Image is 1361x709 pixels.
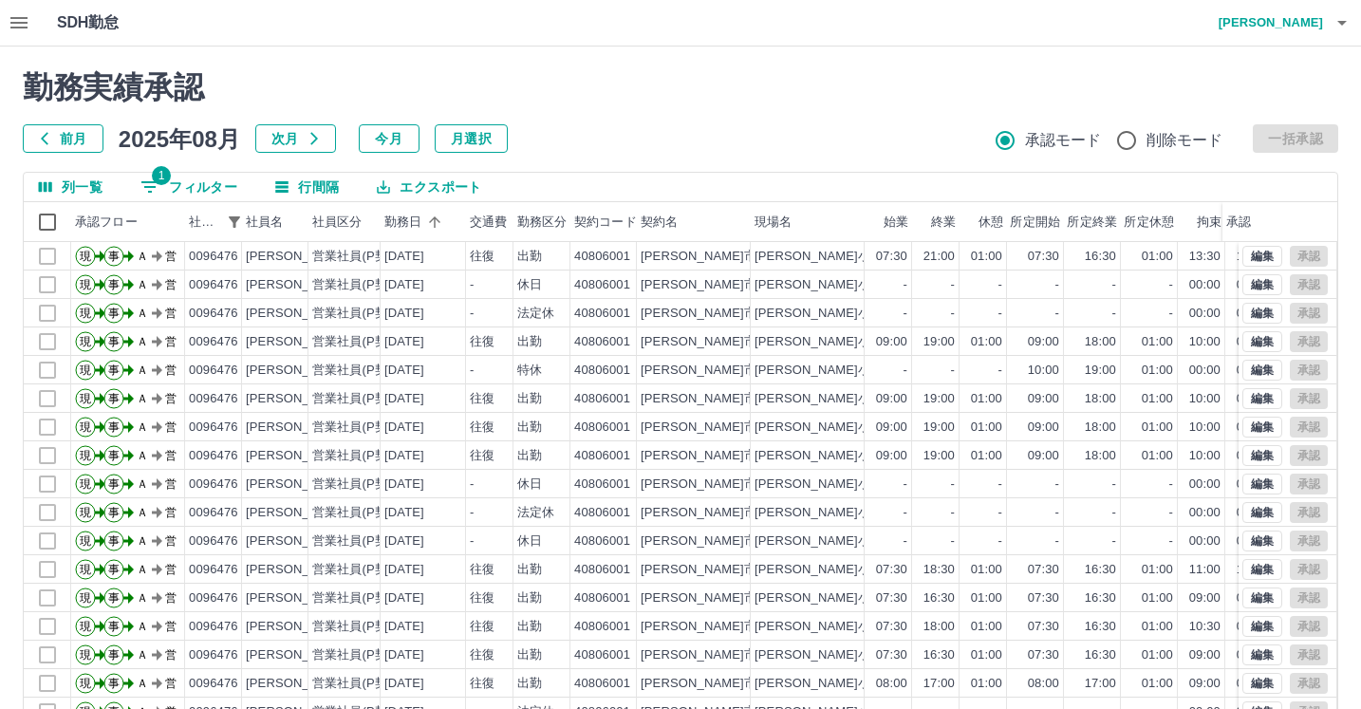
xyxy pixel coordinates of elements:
div: 終業 [912,202,960,242]
div: 営業社員(P契約) [312,362,404,380]
div: [PERSON_NAME]市 [641,476,756,494]
div: [PERSON_NAME]小学童保育室 [755,390,933,408]
div: 勤務区分 [517,202,568,242]
div: - [1112,476,1116,494]
div: 往復 [470,447,494,465]
div: - [1055,532,1059,550]
text: Ａ [137,449,148,462]
div: [PERSON_NAME]小学童保育室 [755,362,933,380]
div: 09:00 [1237,419,1268,437]
div: 19:00 [923,333,955,351]
div: 10:00 [1189,333,1221,351]
div: 40806001 [574,362,630,380]
div: - [904,276,907,294]
div: 所定休憩 [1121,202,1178,242]
div: 09:00 [876,447,907,465]
div: 始業 [865,202,912,242]
div: 営業社員(P契約) [312,419,404,437]
div: 40806001 [574,276,630,294]
div: 拘束 [1197,202,1221,242]
div: 00:00 [1237,276,1268,294]
div: [DATE] [384,276,424,294]
div: 往復 [470,419,494,437]
div: 休日 [517,276,542,294]
div: 拘束 [1178,202,1225,242]
div: 40806001 [574,504,630,522]
div: [PERSON_NAME] [246,419,349,437]
div: [PERSON_NAME]小学童保育室 [755,476,933,494]
div: 契約コード [574,202,637,242]
button: 次月 [255,124,336,153]
div: 18:00 [1085,333,1116,351]
div: 営業社員(P契約) [312,333,404,351]
div: 10:00 [1028,362,1059,380]
text: 現 [80,534,91,548]
div: [PERSON_NAME] [246,305,349,323]
div: 承認フロー [75,202,138,242]
button: フィルター表示 [125,173,252,201]
div: - [1055,276,1059,294]
text: 事 [108,477,120,491]
div: [PERSON_NAME] [246,532,349,550]
div: 休日 [517,476,542,494]
div: - [998,362,1002,380]
div: 07:30 [876,248,907,266]
div: [PERSON_NAME]市 [641,532,756,550]
div: 21:00 [923,248,955,266]
div: 0096476 [189,504,238,522]
button: 今月 [359,124,419,153]
div: 01:00 [971,447,1002,465]
text: 現 [80,278,91,291]
text: 営 [165,250,177,263]
div: - [904,532,907,550]
text: 営 [165,307,177,320]
text: 営 [165,477,177,491]
text: 現 [80,420,91,434]
div: 00:00 [1189,305,1221,323]
div: 0096476 [189,561,238,579]
div: 始業 [884,202,908,242]
div: 19:00 [1085,362,1116,380]
div: - [470,476,474,494]
div: 交通費 [470,202,507,242]
div: 40806001 [574,248,630,266]
div: 社員名 [242,202,308,242]
text: Ａ [137,307,148,320]
button: 編集 [1242,559,1282,580]
h2: 勤務実績承認 [23,69,1338,105]
div: 営業社員(P契約) [312,248,404,266]
div: - [1169,476,1173,494]
div: - [904,362,907,380]
div: [DATE] [384,362,424,380]
div: [PERSON_NAME] [246,447,349,465]
div: [PERSON_NAME]小学童保育室 [755,305,933,323]
text: 事 [108,506,120,519]
button: 編集 [1242,417,1282,438]
div: 1件のフィルターを適用中 [221,209,248,235]
div: 往復 [470,390,494,408]
div: - [470,504,474,522]
div: 0096476 [189,305,238,323]
div: - [998,276,1002,294]
text: 営 [165,392,177,405]
div: 09:00 [1028,333,1059,351]
div: 10:00 [1189,419,1221,437]
text: 事 [108,392,120,405]
div: 0096476 [189,390,238,408]
div: 法定休 [517,305,554,323]
div: 承認 [1222,202,1321,242]
div: - [1112,504,1116,522]
button: 前月 [23,124,103,153]
button: エクスポート [362,173,496,201]
button: 編集 [1242,474,1282,494]
div: - [998,504,1002,522]
div: 18:00 [1085,390,1116,408]
div: 承認 [1226,202,1251,242]
div: 09:00 [1237,390,1268,408]
div: 01:00 [971,248,1002,266]
button: 編集 [1242,360,1282,381]
div: 10:00 [1189,447,1221,465]
div: 40806001 [574,390,630,408]
text: Ａ [137,278,148,291]
text: 事 [108,534,120,548]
